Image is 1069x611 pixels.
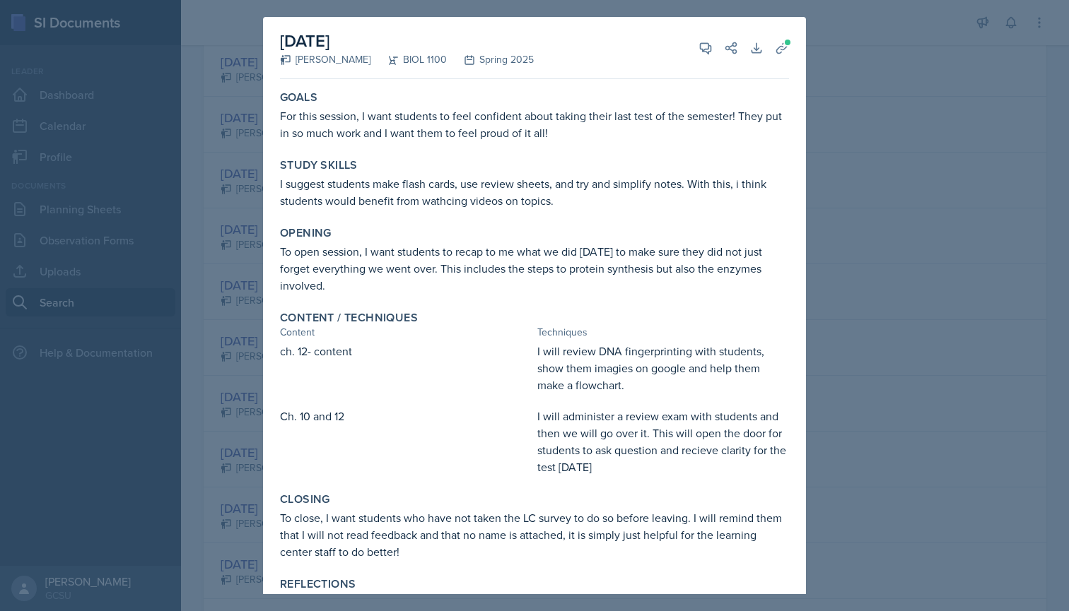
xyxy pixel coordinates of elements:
p: ch. 12- content [280,343,532,360]
div: Content [280,325,532,340]
label: Reflections [280,577,356,591]
div: [PERSON_NAME] [280,52,370,67]
p: I suggest students make flash cards, use review sheets, and try and simplify notes. With this, i ... [280,175,789,209]
p: I will review DNA fingerprinting with students, show them imagies on google and help them make a ... [537,343,789,393]
p: To open session, I want students to recap to me what we did [DATE] to make sure they did not just... [280,243,789,294]
label: Opening [280,226,332,240]
div: BIOL 1100 [370,52,447,67]
p: To close, I want students who have not taken the LC survey to do so before leaving. I will remind... [280,509,789,560]
label: Content / Techniques [280,311,418,325]
p: Ch. 10 and 12 [280,408,532,425]
div: Spring 2025 [447,52,534,67]
h2: [DATE] [280,28,534,54]
div: Techniques [537,325,789,340]
p: For this session, I want students to feel confident about taking their last test of the semester!... [280,107,789,141]
p: I will administer a review exam with students and then we will go over it. This will open the doo... [537,408,789,475]
label: Goals [280,90,317,105]
label: Closing [280,492,330,506]
label: Study Skills [280,158,358,172]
